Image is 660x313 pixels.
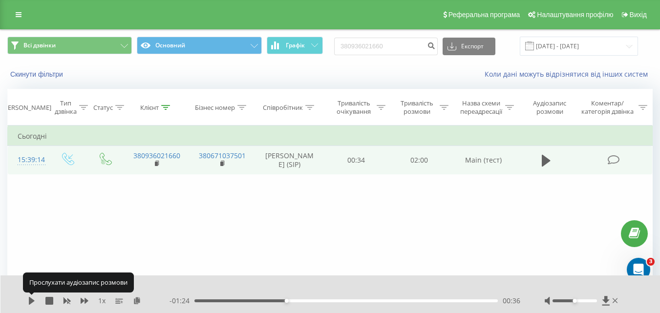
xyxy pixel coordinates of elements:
[7,37,132,54] button: Всі дзвінки
[627,258,650,281] iframe: Intercom live chat
[448,11,520,19] span: Реферальна програма
[647,258,655,266] span: 3
[195,104,235,112] div: Бізнес номер
[630,11,647,19] span: Вихід
[133,151,180,160] a: 380936021660
[23,42,56,49] span: Всі дзвінки
[460,99,503,116] div: Назва схеми переадресації
[388,146,451,174] td: 02:00
[325,146,388,174] td: 00:34
[199,151,246,160] a: 380671037501
[525,99,575,116] div: Аудіозапис розмови
[285,299,289,303] div: Accessibility label
[579,99,636,116] div: Коментар/категорія дзвінка
[503,296,520,306] span: 00:36
[334,38,438,55] input: Пошук за номером
[443,38,495,55] button: Експорт
[170,296,194,306] span: - 01:24
[334,99,374,116] div: Тривалість очікування
[537,11,613,19] span: Налаштування профілю
[485,69,653,79] a: Коли дані можуть відрізнятися вiд інших систем
[8,126,653,146] td: Сьогодні
[255,146,325,174] td: [PERSON_NAME] (SIP)
[286,42,305,49] span: Графік
[55,99,77,116] div: Тип дзвінка
[263,104,303,112] div: Співробітник
[267,37,323,54] button: Графік
[23,272,134,292] div: Прослухати аудіозапис розмови
[2,104,51,112] div: [PERSON_NAME]
[451,146,516,174] td: Main (тест)
[98,296,106,306] span: 1 x
[397,99,437,116] div: Тривалість розмови
[18,150,38,169] div: 15:39:14
[573,299,576,303] div: Accessibility label
[7,70,68,79] button: Скинути фільтри
[140,104,159,112] div: Клієнт
[93,104,113,112] div: Статус
[137,37,261,54] button: Основний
